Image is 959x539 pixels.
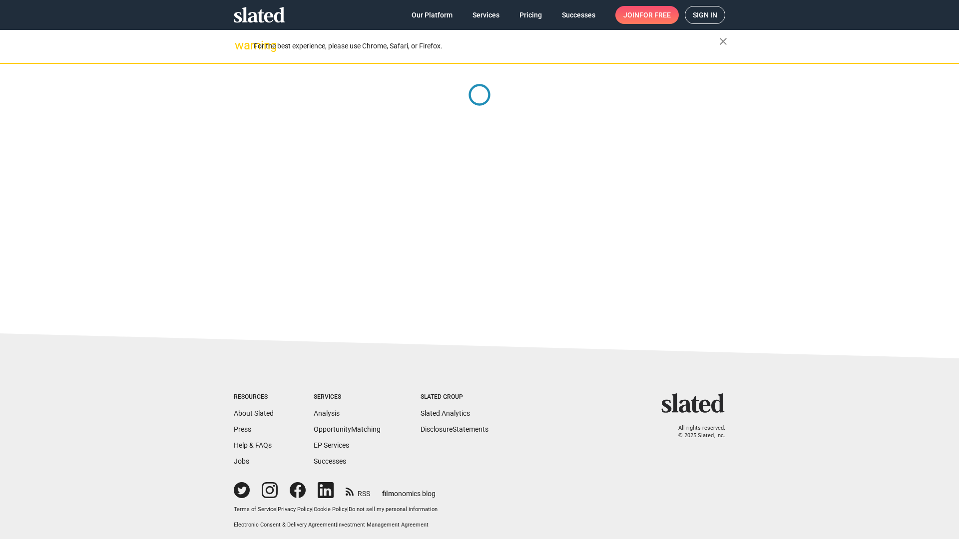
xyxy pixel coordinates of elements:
[314,425,381,433] a: OpportunityMatching
[346,483,370,499] a: RSS
[412,6,453,24] span: Our Platform
[685,6,725,24] a: Sign in
[234,393,274,401] div: Resources
[421,409,470,417] a: Slated Analytics
[639,6,671,24] span: for free
[234,506,276,513] a: Terms of Service
[421,425,488,433] a: DisclosureStatements
[337,522,429,528] a: Investment Management Agreement
[314,393,381,401] div: Services
[562,6,595,24] span: Successes
[314,506,347,513] a: Cookie Policy
[314,457,346,465] a: Successes
[234,441,272,449] a: Help & FAQs
[254,39,719,53] div: For the best experience, please use Chrome, Safari, or Firefox.
[234,522,336,528] a: Electronic Consent & Delivery Agreement
[615,6,679,24] a: Joinfor free
[347,506,349,513] span: |
[668,425,725,439] p: All rights reserved. © 2025 Slated, Inc.
[554,6,603,24] a: Successes
[234,457,249,465] a: Jobs
[234,409,274,417] a: About Slated
[276,506,278,513] span: |
[511,6,550,24] a: Pricing
[421,393,488,401] div: Slated Group
[404,6,461,24] a: Our Platform
[519,6,542,24] span: Pricing
[473,6,499,24] span: Services
[314,441,349,449] a: EP Services
[336,522,337,528] span: |
[382,481,436,499] a: filmonomics blog
[312,506,314,513] span: |
[382,490,394,498] span: film
[693,6,717,23] span: Sign in
[314,409,340,417] a: Analysis
[349,506,438,514] button: Do not sell my personal information
[235,39,247,51] mat-icon: warning
[717,35,729,47] mat-icon: close
[465,6,507,24] a: Services
[234,425,251,433] a: Press
[623,6,671,24] span: Join
[278,506,312,513] a: Privacy Policy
